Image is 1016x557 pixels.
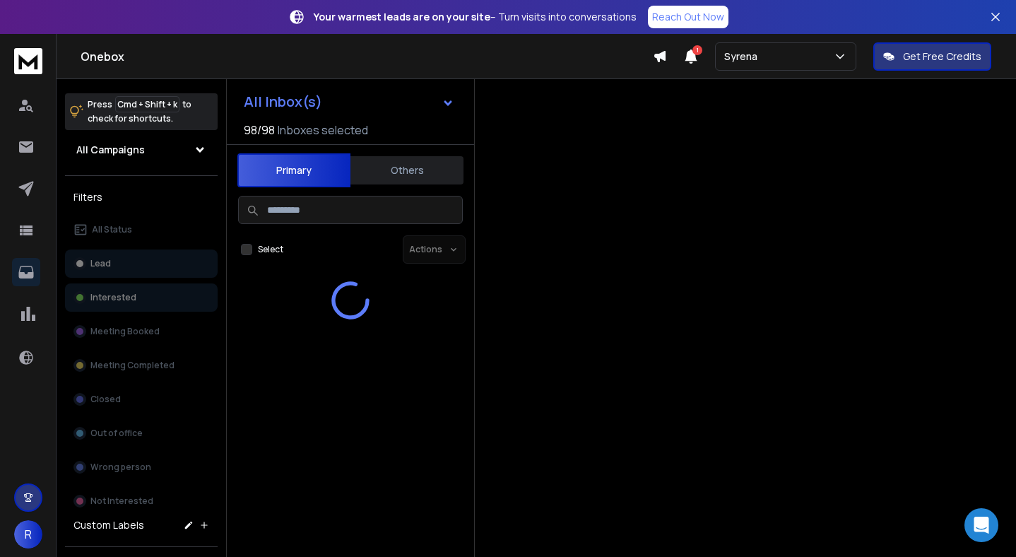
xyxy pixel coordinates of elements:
button: Primary [237,153,350,187]
button: R [14,520,42,549]
span: 1 [692,45,702,55]
p: Press to check for shortcuts. [88,98,191,126]
button: All Campaigns [65,136,218,164]
p: Syrena [724,49,763,64]
h3: Filters [65,187,218,207]
a: Reach Out Now [648,6,728,28]
span: Cmd + Shift + k [115,96,179,112]
h1: All Campaigns [76,143,145,157]
p: Reach Out Now [652,10,724,24]
h3: Inboxes selected [278,122,368,139]
button: All Inbox(s) [232,88,466,116]
div: Open Intercom Messenger [964,508,998,542]
p: Get Free Credits [903,49,981,64]
strong: Your warmest leads are on your site [314,10,490,23]
button: Get Free Credits [873,42,991,71]
span: 98 / 98 [244,122,275,139]
h1: Onebox [81,48,653,65]
h3: Custom Labels [73,518,144,532]
h1: All Inbox(s) [244,95,322,109]
label: Select [258,244,283,255]
img: logo [14,48,42,74]
p: – Turn visits into conversations [314,10,637,24]
button: Others [350,155,463,186]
